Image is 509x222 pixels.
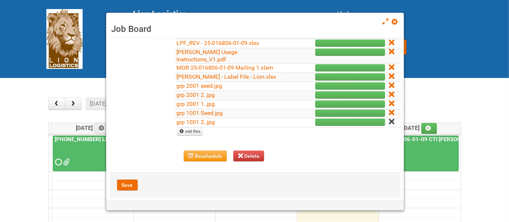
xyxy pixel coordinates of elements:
a: grp 2001 seed.jpg [177,82,222,89]
a: 25-016806-01-09 CTI [PERSON_NAME] Bar Superior HUT - Mailing 2 [380,136,459,172]
a: [PHONE_NUMBER] Liquid Toilet Bowl Cleaner - Mailing 2 [53,136,132,172]
button: Reschedule [184,151,227,161]
a: Add files [177,128,203,136]
a: [PERSON_NAME] Usage Instructions_V1.pdf [177,49,238,63]
span: [DATE] [76,124,110,131]
button: [DATE] [86,98,110,110]
a: LPF_REV - 25-016806-01-09.xlsx [177,40,259,46]
a: grp 2001 2..jpg [177,91,215,98]
div: Hi al, [338,9,463,18]
a: [PHONE_NUMBER] Liquid Toilet Bowl Cleaner - Mailing 2 [54,136,194,143]
a: grp 1001 Seed.jpg [177,110,223,116]
a: Add an event [94,123,110,134]
a: [PERSON_NAME] - Label File - Lion.xlsx [177,73,276,80]
a: Lion Logistics [46,35,83,42]
a: grp 2001 1..jpg [177,100,215,107]
button: Save [117,180,138,190]
button: Delete [233,151,264,161]
span: Requested [55,160,61,165]
a: Add an event [421,123,437,134]
span: Lion Logistics [133,9,188,19]
a: grp 1001 2..jpg [177,119,215,126]
div: [STREET_ADDRESS] [GEOGRAPHIC_DATA] tel: [PHONE_NUMBER] [133,9,320,61]
span: MDN 24-096164-01 MDN Left over counts.xlsx MOR_Mailing 2 24-096164-01-08.xlsm Labels Mailing 2 24... [63,160,68,165]
a: MOR 25-016806-01-09 Mailing 1.xlsm [177,64,274,71]
h3: Job Board [112,24,399,34]
img: Lion Logistics [46,9,83,69]
span: [DATE] [403,124,437,131]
